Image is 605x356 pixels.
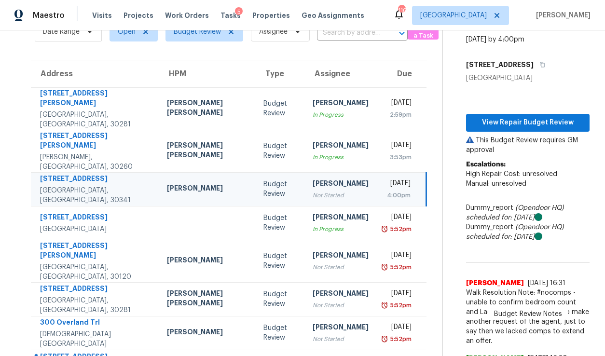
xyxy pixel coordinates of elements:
span: Date Range [43,27,80,37]
div: [STREET_ADDRESS][PERSON_NAME] [40,241,151,262]
span: [GEOGRAPHIC_DATA] [420,11,487,20]
div: 300 Overland Trl [40,317,151,329]
span: High Repair Cost: unresolved [466,171,557,178]
div: [STREET_ADDRESS] [40,174,151,186]
div: [PERSON_NAME] [313,140,369,152]
div: Budget Review [263,213,298,233]
div: Budget Review [263,141,298,161]
div: [PERSON_NAME] [167,255,248,267]
div: Budget Review [263,99,298,118]
div: [PERSON_NAME] [PERSON_NAME] [167,140,248,162]
span: Open [118,27,136,37]
div: Dummy_report [466,203,590,222]
div: [DEMOGRAPHIC_DATA][GEOGRAPHIC_DATA] [40,329,151,349]
div: 2:59pm [384,110,411,120]
div: [PERSON_NAME] [PERSON_NAME] [167,98,248,120]
span: Maestro [33,11,65,20]
div: In Progress [313,224,369,234]
div: [PERSON_NAME] [313,212,369,224]
div: [GEOGRAPHIC_DATA], [GEOGRAPHIC_DATA], 30341 [40,186,151,205]
div: [GEOGRAPHIC_DATA], [GEOGRAPHIC_DATA], 30120 [40,262,151,282]
span: [PERSON_NAME] [532,11,591,20]
span: Geo Assignments [302,11,364,20]
th: Type [256,60,305,87]
div: [STREET_ADDRESS][PERSON_NAME] [40,88,151,110]
div: [STREET_ADDRESS][PERSON_NAME] [40,131,151,152]
i: scheduled for: [DATE] [466,214,535,221]
i: scheduled for: [DATE] [466,233,535,240]
div: [PERSON_NAME] [313,288,369,301]
div: Not Started [313,262,369,272]
div: [PERSON_NAME] [313,250,369,262]
span: Manual: unresolved [466,180,526,187]
div: [GEOGRAPHIC_DATA], [GEOGRAPHIC_DATA], 30281 [40,110,151,129]
i: (Opendoor HQ) [515,224,564,231]
span: Budget Review Notes [488,309,568,319]
span: [PERSON_NAME] [466,278,524,288]
span: Budget Review [174,27,221,37]
div: 5:52pm [388,262,412,272]
div: In Progress [313,152,369,162]
div: 110 [398,6,405,15]
span: Properties [252,11,290,20]
div: Budget Review [263,289,298,309]
div: In Progress [313,110,369,120]
div: [STREET_ADDRESS] [40,284,151,296]
button: View Repair Budget Review [466,114,590,132]
b: Escalations: [466,161,506,168]
img: Overdue Alarm Icon [381,334,388,344]
img: Overdue Alarm Icon [381,301,388,310]
div: [DATE] [384,98,411,110]
span: Assignee [259,27,288,37]
img: Overdue Alarm Icon [381,262,388,272]
th: Due [376,60,426,87]
div: [DATE] [384,288,411,301]
div: [DATE] [384,212,411,224]
button: Create a Task [408,22,439,40]
div: 5:52pm [388,334,412,344]
span: Create a Task [412,20,434,42]
div: [PERSON_NAME], [GEOGRAPHIC_DATA], 30260 [40,152,151,172]
div: [PERSON_NAME] [313,178,369,191]
div: [GEOGRAPHIC_DATA] [40,224,151,234]
span: Walk Resolution Note: #nocomps - unable to confirm bedroom count and Lacks comps, don't want to m... [466,288,590,346]
span: Projects [124,11,153,20]
div: 4:00pm [384,191,411,200]
div: 5:52pm [388,301,412,310]
div: [DATE] [384,322,411,334]
div: [DATE] by 4:00pm [466,35,524,44]
span: Tasks [220,12,241,19]
div: [DATE] [384,178,411,191]
div: 5:52pm [388,224,412,234]
div: [STREET_ADDRESS] [40,212,151,224]
button: Open [395,27,409,40]
div: [GEOGRAPHIC_DATA], [GEOGRAPHIC_DATA], 30281 [40,296,151,315]
th: Address [31,60,159,87]
p: This Budget Review requires GM approval [466,136,590,155]
h5: [STREET_ADDRESS] [466,60,534,69]
div: [GEOGRAPHIC_DATA] [466,73,590,83]
div: Not Started [313,334,369,344]
div: Budget Review [263,179,298,199]
span: Work Orders [165,11,209,20]
div: [PERSON_NAME] [313,322,369,334]
div: [PERSON_NAME] [313,98,369,110]
div: [PERSON_NAME] [167,327,248,339]
div: Budget Review [263,323,298,342]
span: [DATE] 16:31 [528,280,565,287]
div: [PERSON_NAME] [167,183,248,195]
img: Overdue Alarm Icon [381,224,388,234]
th: HPM [159,60,256,87]
div: Dummy_report [466,222,590,242]
i: (Opendoor HQ) [515,205,564,211]
th: Assignee [305,60,376,87]
span: Visits [92,11,112,20]
div: 3:53pm [384,152,411,162]
div: 5 [235,7,243,17]
button: Copy Address [534,56,547,73]
div: [DATE] [384,140,411,152]
span: View Repair Budget Review [474,117,582,129]
div: Not Started [313,301,369,310]
div: [DATE] [384,250,411,262]
div: Not Started [313,191,369,200]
